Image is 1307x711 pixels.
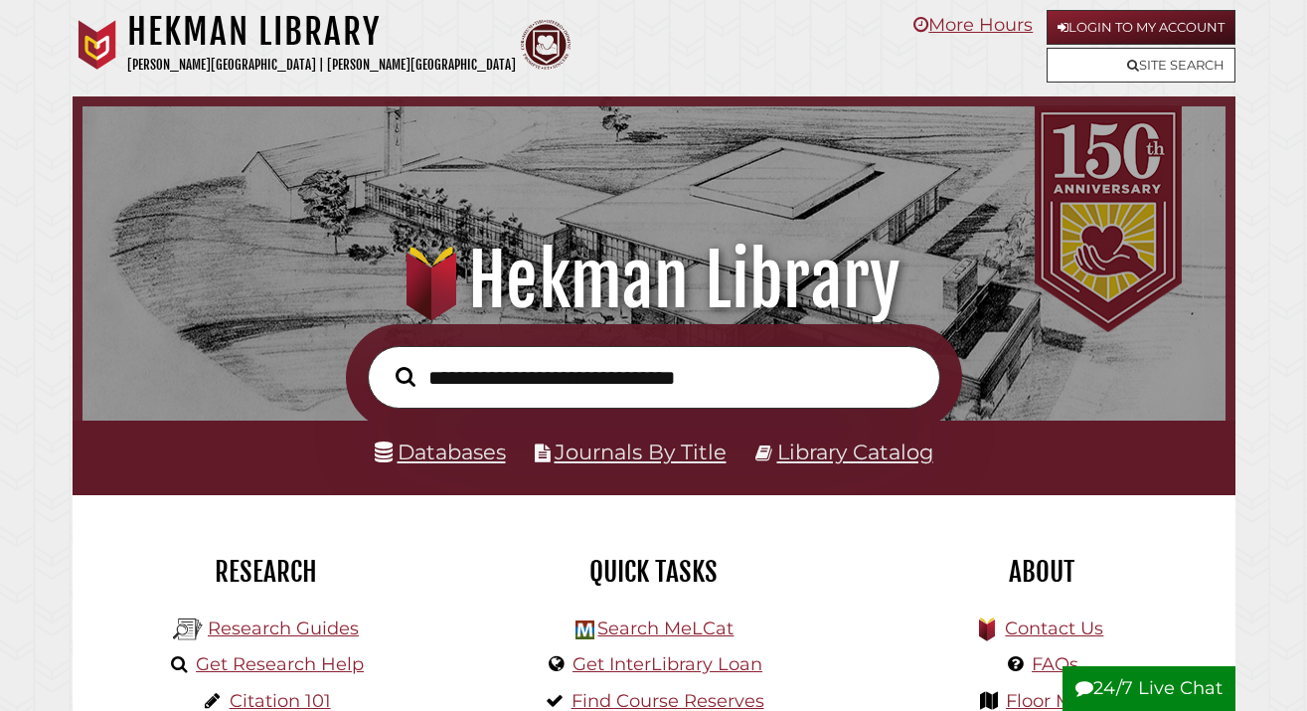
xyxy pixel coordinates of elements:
a: Login to My Account [1047,10,1235,45]
h2: Quick Tasks [475,555,833,589]
h1: Hekman Library [127,10,516,54]
img: Calvin University [73,20,122,70]
h2: About [863,555,1221,589]
h2: Research [87,555,445,589]
a: More Hours [913,14,1033,36]
button: Search [386,362,425,392]
a: Databases [375,440,506,464]
a: Research Guides [208,618,359,639]
i: Search [396,366,415,387]
a: Get Research Help [196,653,364,675]
img: Hekman Library Logo [575,621,594,639]
a: Get InterLibrary Loan [572,653,762,675]
a: Journals By Title [555,440,727,464]
img: Hekman Library Logo [173,615,203,644]
a: Search MeLCat [597,618,734,639]
a: Library Catalog [777,440,933,464]
a: FAQs [1032,653,1078,675]
a: Site Search [1047,48,1235,83]
a: Contact Us [1005,618,1103,639]
img: Calvin Theological Seminary [521,20,571,70]
h1: Hekman Library [101,237,1206,324]
p: [PERSON_NAME][GEOGRAPHIC_DATA] | [PERSON_NAME][GEOGRAPHIC_DATA] [127,54,516,77]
